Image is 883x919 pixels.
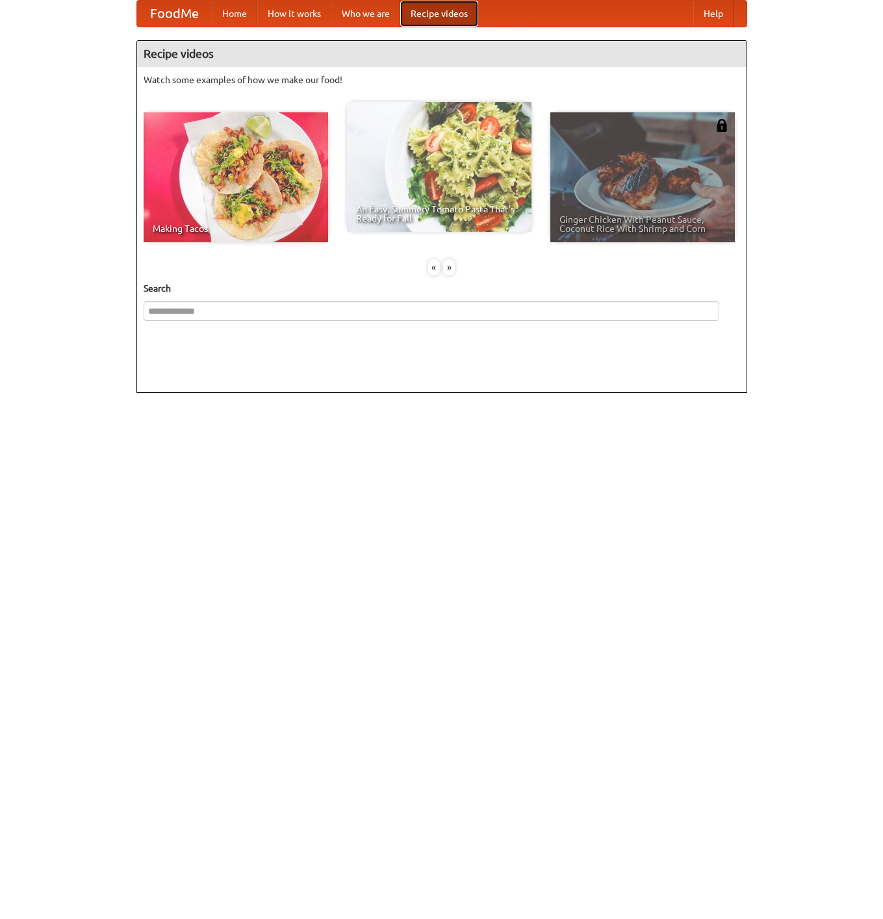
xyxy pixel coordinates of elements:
a: How it works [257,1,331,27]
a: Making Tacos [144,112,328,242]
div: « [428,259,440,275]
h5: Search [144,282,740,295]
a: Recipe videos [400,1,478,27]
span: Making Tacos [153,224,319,233]
p: Watch some examples of how we make our food! [144,73,740,86]
a: Help [693,1,734,27]
div: » [443,259,455,275]
a: An Easy, Summery Tomato Pasta That's Ready for Fall [347,102,531,232]
a: Home [212,1,257,27]
span: An Easy, Summery Tomato Pasta That's Ready for Fall [356,205,522,223]
a: Who we are [331,1,400,27]
h4: Recipe videos [137,41,747,67]
img: 483408.png [715,119,728,132]
a: FoodMe [137,1,212,27]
